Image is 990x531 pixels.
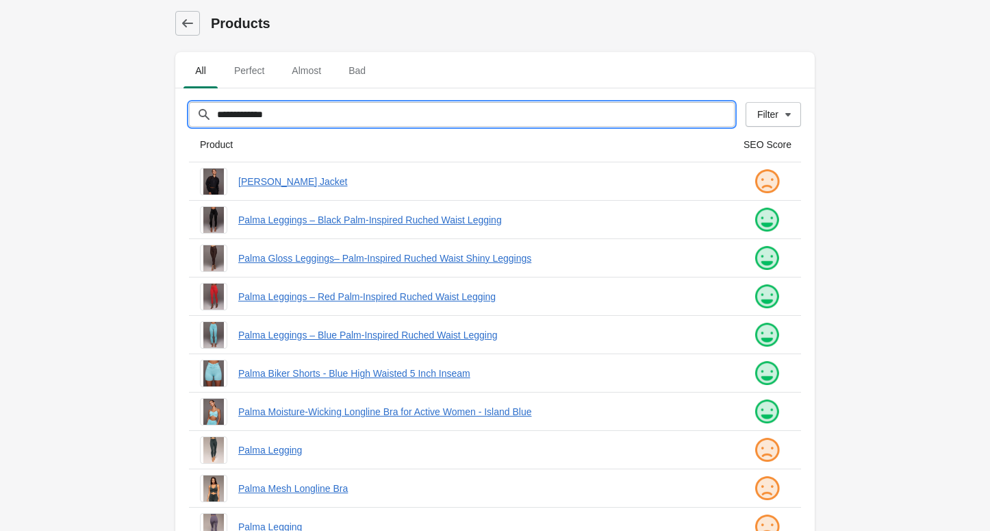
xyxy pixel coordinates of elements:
span: Bad [338,58,377,83]
img: sad.png [753,436,780,464]
a: [PERSON_NAME] Jacket [238,175,722,188]
button: Bad [335,53,379,88]
div: Filter [757,109,778,120]
a: Palma Moisture-Wicking Longline Bra for Active Women - Island Blue [238,405,722,419]
a: Palma Gloss Leggings– Palm-Inspired Ruched Waist Shiny Leggings [238,251,722,265]
a: Palma Biker Shorts - Blue High Waisted 5 Inch Inseam [238,367,722,380]
th: Product [189,127,733,162]
img: happy.png [753,206,780,234]
span: Almost [281,58,332,83]
img: happy.png [753,360,780,387]
th: SEO Score [733,127,801,162]
span: Perfect [223,58,275,83]
button: All [181,53,220,88]
button: Perfect [220,53,278,88]
img: happy.png [753,321,780,349]
span: All [183,58,218,83]
a: Palma Leggings – Red Palm-Inspired Ruched Waist Legging [238,290,722,304]
img: happy.png [753,398,780,425]
img: sad.png [753,168,780,195]
button: Almost [278,53,335,88]
img: happy.png [753,245,780,272]
h1: Products [211,14,815,33]
button: Filter [746,102,801,127]
a: Palma Mesh Longline Bra [238,482,722,495]
a: Palma Leggings – Black Palm-Inspired Ruched Waist Legging [238,213,722,227]
a: Palma Leggings – Blue Palm-Inspired Ruched Waist Legging [238,328,722,342]
a: Palma Legging [238,443,722,457]
img: sad.png [753,475,780,502]
img: happy.png [753,283,780,310]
